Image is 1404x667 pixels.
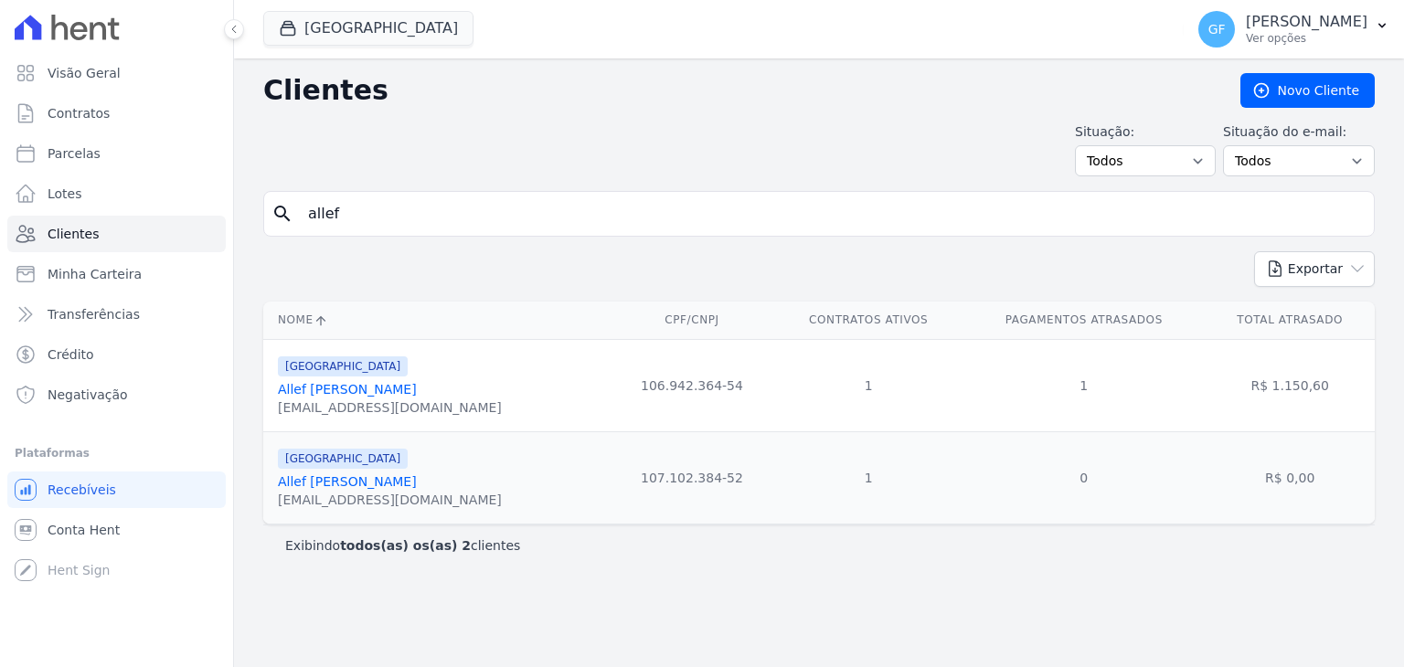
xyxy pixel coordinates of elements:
[7,55,226,91] a: Visão Geral
[271,203,293,225] i: search
[1205,431,1375,524] td: R$ 0,00
[1205,339,1375,431] td: R$ 1.150,60
[15,442,218,464] div: Plataformas
[285,536,520,555] p: Exibindo clientes
[263,11,473,46] button: [GEOGRAPHIC_DATA]
[7,175,226,212] a: Lotes
[1205,302,1375,339] th: Total Atrasado
[7,95,226,132] a: Contratos
[48,265,142,283] span: Minha Carteira
[7,216,226,252] a: Clientes
[48,185,82,203] span: Lotes
[1246,31,1367,46] p: Ver opções
[610,302,774,339] th: CPF/CNPJ
[7,296,226,333] a: Transferências
[278,449,408,469] span: [GEOGRAPHIC_DATA]
[1208,23,1226,36] span: GF
[7,336,226,373] a: Crédito
[48,144,101,163] span: Parcelas
[263,74,1211,107] h2: Clientes
[963,431,1205,524] td: 0
[774,302,963,339] th: Contratos Ativos
[48,521,120,539] span: Conta Hent
[278,491,502,509] div: [EMAIL_ADDRESS][DOMAIN_NAME]
[963,339,1205,431] td: 1
[263,302,610,339] th: Nome
[7,512,226,548] a: Conta Hent
[610,431,774,524] td: 107.102.384-52
[278,398,502,417] div: [EMAIL_ADDRESS][DOMAIN_NAME]
[1254,251,1375,287] button: Exportar
[1184,4,1404,55] button: GF [PERSON_NAME] Ver opções
[48,345,94,364] span: Crédito
[774,339,963,431] td: 1
[7,376,226,413] a: Negativação
[48,481,116,499] span: Recebíveis
[610,339,774,431] td: 106.942.364-54
[297,196,1367,232] input: Buscar por nome, CPF ou e-mail
[278,382,417,397] a: Allef [PERSON_NAME]
[1246,13,1367,31] p: [PERSON_NAME]
[1075,122,1216,142] label: Situação:
[7,256,226,292] a: Minha Carteira
[48,225,99,243] span: Clientes
[7,135,226,172] a: Parcelas
[48,104,110,122] span: Contratos
[278,356,408,376] span: [GEOGRAPHIC_DATA]
[48,64,121,82] span: Visão Geral
[774,431,963,524] td: 1
[48,305,140,323] span: Transferências
[963,302,1205,339] th: Pagamentos Atrasados
[1240,73,1375,108] a: Novo Cliente
[278,474,417,489] a: Allef [PERSON_NAME]
[48,386,128,404] span: Negativação
[1223,122,1375,142] label: Situação do e-mail:
[7,471,226,508] a: Recebíveis
[340,538,471,553] b: todos(as) os(as) 2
